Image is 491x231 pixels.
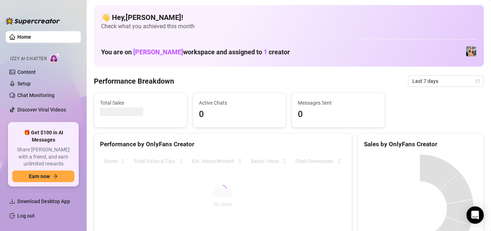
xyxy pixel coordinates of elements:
[133,48,183,56] span: [PERSON_NAME]
[17,92,55,98] a: Chat Monitoring
[9,198,15,204] span: download
[12,171,74,182] button: Earn nowarrow-right
[17,69,36,75] a: Content
[12,146,74,168] span: Share [PERSON_NAME] with a friend, and earn unlimited rewards
[101,48,290,56] h1: You are on workspace and assigned to creator
[17,107,66,113] a: Discover Viral Videos
[199,99,280,107] span: Active Chats
[29,173,50,179] span: Earn now
[101,12,477,22] h4: 👋 Hey, [PERSON_NAME] !
[475,79,480,83] span: calendar
[17,198,70,204] span: Download Desktop App
[17,213,35,219] a: Log out
[17,81,31,87] a: Setup
[53,174,58,179] span: arrow-right
[100,99,181,107] span: Total Sales
[10,55,47,62] span: Izzy AI Chatter
[298,108,379,121] span: 0
[199,108,280,121] span: 0
[100,139,346,149] div: Performance by OnlyFans Creator
[6,17,60,25] img: logo-BBDzfeDw.svg
[412,76,479,87] span: Last 7 days
[219,185,226,192] span: loading
[17,34,31,40] a: Home
[298,99,379,107] span: Messages Sent
[364,139,478,149] div: Sales by OnlyFans Creator
[101,22,477,30] span: Check what you achieved this month
[49,52,61,63] img: AI Chatter
[466,46,476,56] img: Veronica
[466,206,484,224] div: Open Intercom Messenger
[12,129,74,143] span: 🎁 Get $100 in AI Messages
[94,76,174,86] h4: Performance Breakdown
[264,48,267,56] span: 1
